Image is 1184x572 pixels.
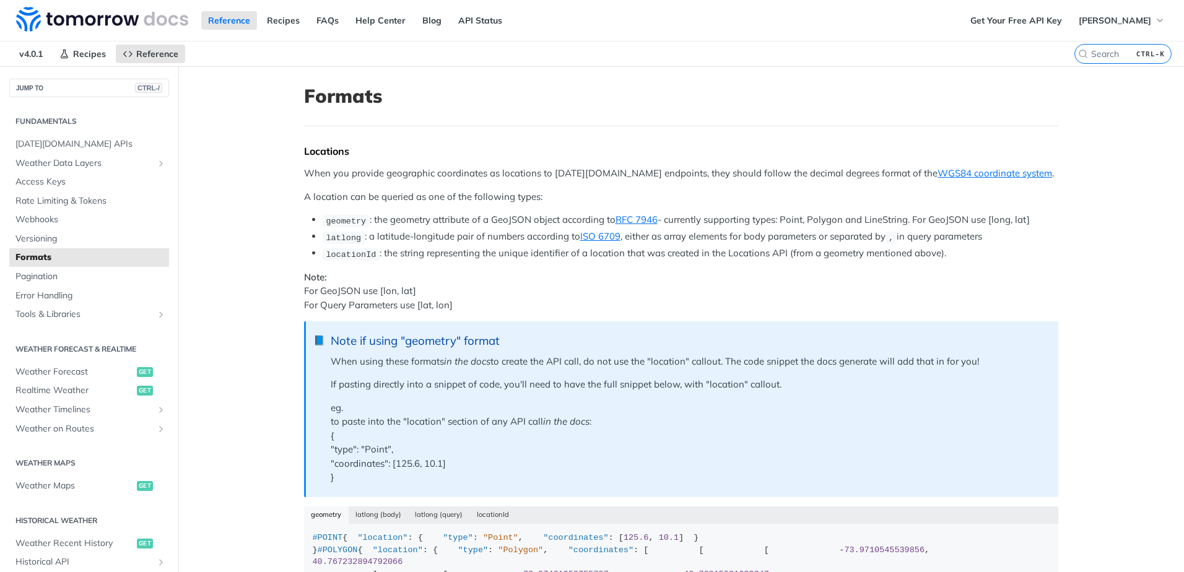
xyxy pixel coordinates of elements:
li: : a latitude-longitude pair of numbers according to , either as array elements for body parameter... [323,230,1058,244]
button: latlong (query) [408,506,470,524]
span: "location" [357,533,407,542]
a: Tools & LibrariesShow subpages for Tools & Libraries [9,305,169,324]
span: Weather on Routes [15,423,153,435]
a: Blog [416,11,448,30]
span: 10.1 [659,533,679,542]
span: , [889,233,894,242]
a: Weather Mapsget [9,477,169,495]
span: Historical API [15,556,153,568]
span: Versioning [15,233,166,245]
a: Pagination [9,267,169,286]
a: Weather Forecastget [9,363,169,381]
span: #POLYGON [318,545,358,555]
a: Reference [201,11,257,30]
p: For GeoJSON use [lon, lat] For Query Parameters use [lat, lon] [304,271,1058,313]
span: Weather Maps [15,480,134,492]
p: eg. to paste into the "location" section of any API call : { "type": "Point", "coordinates": [125... [331,401,1046,485]
a: Help Center [349,11,412,30]
span: Weather Timelines [15,404,153,416]
span: "coordinates" [543,533,608,542]
span: v4.0.1 [12,45,50,63]
span: geometry [326,216,366,225]
span: - [839,545,844,555]
h2: Historical Weather [9,515,169,526]
span: "coordinates" [568,545,633,555]
span: "location" [373,545,423,555]
span: "type" [458,545,488,555]
a: Reference [116,45,185,63]
span: 40.767232894792066 [313,557,403,566]
div: Note if using "geometry" format [331,334,1046,348]
kbd: CTRL-K [1133,48,1168,60]
a: Recipes [260,11,307,30]
span: Weather Forecast [15,366,134,378]
a: Rate Limiting & Tokens [9,192,169,210]
a: [DATE][DOMAIN_NAME] APIs [9,135,169,154]
span: get [137,367,153,377]
span: [DATE][DOMAIN_NAME] APIs [15,138,166,150]
p: If pasting directly into a snippet of code, you'll need to have the full snippet below, with "loc... [331,378,1046,392]
span: 125.6 [624,533,649,542]
button: Show subpages for Weather Data Layers [156,158,166,168]
span: [PERSON_NAME] [1079,15,1151,26]
a: Formats [9,248,169,267]
div: Locations [304,145,1058,157]
li: : the geometry attribute of a GeoJSON object according to - currently supporting types: Point, Po... [323,213,1058,227]
span: get [137,481,153,491]
svg: Search [1078,49,1088,59]
strong: Note: [304,271,327,283]
img: Tomorrow.io Weather API Docs [16,7,188,32]
a: FAQs [310,11,346,30]
a: Weather Data LayersShow subpages for Weather Data Layers [9,154,169,173]
a: Weather TimelinesShow subpages for Weather Timelines [9,401,169,419]
span: Webhooks [15,214,166,226]
span: Weather Recent History [15,537,134,550]
a: Realtime Weatherget [9,381,169,400]
span: Reference [136,48,178,59]
button: locationId [470,506,516,524]
span: CTRL-/ [135,83,162,93]
button: JUMP TOCTRL-/ [9,79,169,97]
em: in the docs [543,415,590,427]
a: ISO 6709 [580,230,620,242]
h2: Weather Forecast & realtime [9,344,169,355]
a: API Status [451,11,509,30]
span: Formats [15,251,166,264]
p: A location can be queried as one of the following types: [304,190,1058,204]
p: When you provide geographic coordinates as locations to [DATE][DOMAIN_NAME] endpoints, they shoul... [304,167,1058,181]
span: Error Handling [15,290,166,302]
span: Tools & Libraries [15,308,153,321]
span: 📘 [313,334,325,348]
a: Recipes [53,45,113,63]
h2: Fundamentals [9,116,169,127]
span: latlong [326,233,361,242]
a: Versioning [9,230,169,248]
a: Historical APIShow subpages for Historical API [9,553,169,571]
button: [PERSON_NAME] [1072,11,1172,30]
button: Show subpages for Weather on Routes [156,424,166,434]
span: 73.9710545539856 [844,545,925,555]
span: "type" [443,533,473,542]
li: : the string representing the unique identifier of a location that was created in the Locations A... [323,246,1058,261]
span: "Point" [483,533,518,542]
span: #POINT [313,533,343,542]
a: Weather on RoutesShow subpages for Weather on Routes [9,420,169,438]
button: Show subpages for Historical API [156,557,166,567]
span: "Polygon" [498,545,543,555]
span: Realtime Weather [15,384,134,397]
h1: Formats [304,85,1058,107]
span: Access Keys [15,176,166,188]
button: Show subpages for Weather Timelines [156,405,166,415]
a: Webhooks [9,210,169,229]
span: Recipes [73,48,106,59]
em: in the docs [444,355,490,367]
span: get [137,539,153,548]
a: Access Keys [9,173,169,191]
a: Get Your Free API Key [964,11,1069,30]
a: Weather Recent Historyget [9,534,169,553]
a: RFC 7946 [616,214,658,225]
span: Rate Limiting & Tokens [15,195,166,207]
button: latlong (body) [349,506,409,524]
a: WGS84 coordinate system [938,167,1052,179]
span: Pagination [15,271,166,283]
